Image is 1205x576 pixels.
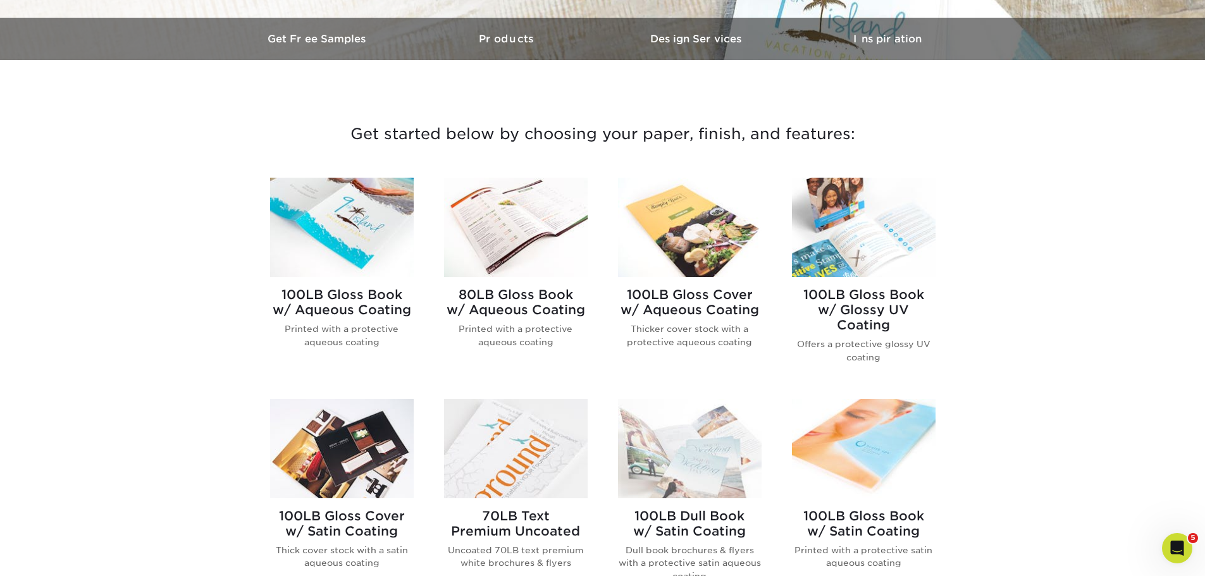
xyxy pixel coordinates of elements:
[270,178,414,277] img: 100LB Gloss Book<br/>w/ Aqueous Coating Brochures & Flyers
[3,537,108,572] iframe: Google Customer Reviews
[618,322,762,348] p: Thicker cover stock with a protective aqueous coating
[792,178,936,384] a: 100LB Gloss Book<br/>w/ Glossy UV Coating Brochures & Flyers 100LB Gloss Bookw/ Glossy UV Coating...
[270,178,414,384] a: 100LB Gloss Book<br/>w/ Aqueous Coating Brochures & Flyers 100LB Gloss Bookw/ Aqueous Coating Pri...
[603,18,793,60] a: Design Services
[792,178,936,277] img: 100LB Gloss Book<br/>w/ Glossy UV Coating Brochures & Flyers
[793,18,982,60] a: Inspiration
[444,287,588,317] h2: 80LB Gloss Book w/ Aqueous Coating
[444,322,588,348] p: Printed with a protective aqueous coating
[270,322,414,348] p: Printed with a protective aqueous coating
[618,178,762,384] a: 100LB Gloss Cover<br/>w/ Aqueous Coating Brochures & Flyers 100LB Gloss Coverw/ Aqueous Coating T...
[792,399,936,498] img: 100LB Gloss Book<br/>w/ Satin Coating Brochures & Flyers
[444,508,588,539] h2: 70LB Text Premium Uncoated
[603,33,793,45] h3: Design Services
[793,33,982,45] h3: Inspiration
[618,178,762,277] img: 100LB Gloss Cover<br/>w/ Aqueous Coating Brochures & Flyers
[618,508,762,539] h2: 100LB Dull Book w/ Satin Coating
[233,106,973,162] h3: Get started below by choosing your paper, finish, and features:
[444,178,588,277] img: 80LB Gloss Book<br/>w/ Aqueous Coating Brochures & Flyers
[792,338,936,364] p: Offers a protective glossy UV coating
[1162,533,1192,563] iframe: Intercom live chat
[270,508,414,539] h2: 100LB Gloss Cover w/ Satin Coating
[223,33,413,45] h3: Get Free Samples
[270,287,414,317] h2: 100LB Gloss Book w/ Aqueous Coating
[270,544,414,570] p: Thick cover stock with a satin aqueous coating
[413,33,603,45] h3: Products
[223,18,413,60] a: Get Free Samples
[444,399,588,498] img: 70LB Text<br/>Premium Uncoated Brochures & Flyers
[413,18,603,60] a: Products
[792,287,936,333] h2: 100LB Gloss Book w/ Glossy UV Coating
[270,399,414,498] img: 100LB Gloss Cover<br/>w/ Satin Coating Brochures & Flyers
[444,178,588,384] a: 80LB Gloss Book<br/>w/ Aqueous Coating Brochures & Flyers 80LB Gloss Bookw/ Aqueous Coating Print...
[1188,533,1198,543] span: 5
[444,544,588,570] p: Uncoated 70LB text premium white brochures & flyers
[792,508,936,539] h2: 100LB Gloss Book w/ Satin Coating
[792,544,936,570] p: Printed with a protective satin aqueous coating
[618,287,762,317] h2: 100LB Gloss Cover w/ Aqueous Coating
[618,399,762,498] img: 100LB Dull Book<br/>w/ Satin Coating Brochures & Flyers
